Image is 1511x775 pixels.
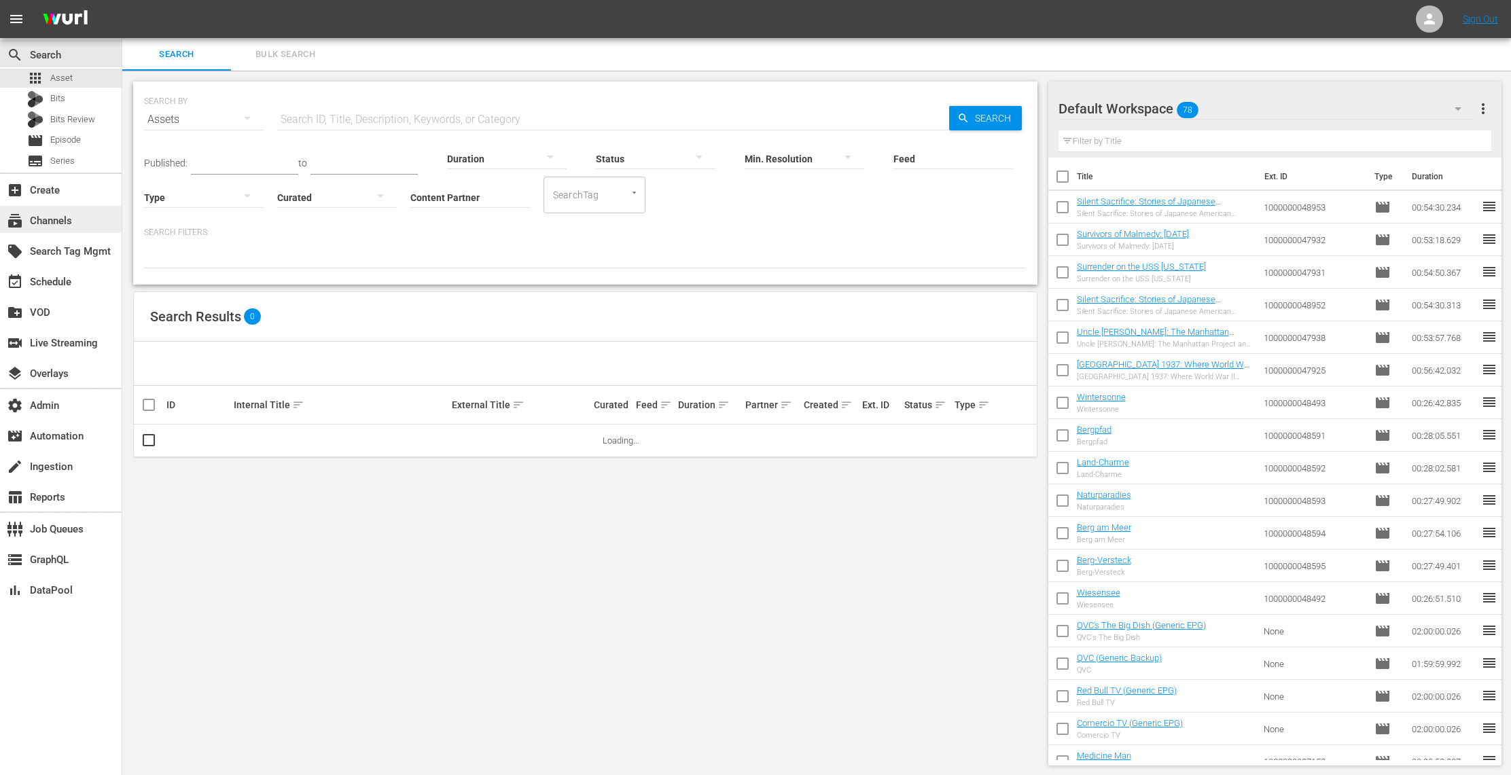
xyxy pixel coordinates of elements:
span: Episode [1374,492,1391,509]
span: Episode [1374,232,1391,248]
span: reorder [1481,394,1497,410]
div: Red Bull TV [1077,698,1177,707]
a: [GEOGRAPHIC_DATA] 1937: Where World War II Began [1077,359,1251,380]
div: Partner [745,397,800,413]
span: Overlays [7,365,23,382]
span: Channels [7,213,23,229]
span: Episode [50,133,81,147]
span: 78 [1177,96,1198,124]
a: Sign Out [1463,14,1498,24]
td: 00:28:05.551 [1406,419,1481,452]
span: Episode [1374,362,1391,378]
span: Search Tag Mgmt [7,243,23,259]
td: 1000000048593 [1258,484,1370,517]
a: Wintersonne [1077,392,1126,402]
span: reorder [1481,524,1497,541]
span: Live Streaming [7,335,23,351]
td: 1000000047925 [1258,354,1370,386]
div: QVC [1077,666,1162,674]
td: 00:28:02.581 [1406,452,1481,484]
td: 1000000048492 [1258,582,1370,615]
div: Default Workspace [1059,90,1474,128]
a: Survivors of Malmedy: [DATE] [1077,229,1189,239]
td: 00:53:57.768 [1406,321,1481,354]
span: Episode [27,132,43,149]
span: Bulk Search [239,47,332,62]
a: Bergpfad [1077,425,1112,435]
span: sort [512,399,525,411]
span: reorder [1481,492,1497,508]
td: None [1258,680,1370,713]
span: Episode [1374,329,1391,346]
div: Bergpfad [1077,437,1112,446]
span: Bits Review [50,113,95,126]
span: reorder [1481,361,1497,378]
div: Surrender on the USS [US_STATE] [1077,274,1206,283]
td: 1000000047932 [1258,223,1370,256]
a: Comercio TV (Generic EPG) [1077,718,1183,728]
th: Ext. ID [1256,158,1366,196]
span: to [298,158,307,168]
span: Episode [1374,753,1391,770]
span: reorder [1481,459,1497,475]
div: Berg-Versteck [1077,568,1131,577]
a: Silent Sacrifice: Stories of Japanese American Incarceration - Part 1 [1077,294,1221,314]
span: Bits [50,92,65,105]
span: Search Results [150,308,241,325]
a: Surrender on the USS [US_STATE] [1077,262,1206,272]
div: Survivors of Malmedy: [DATE] [1077,242,1189,251]
td: None [1258,647,1370,680]
span: reorder [1481,296,1497,312]
span: sort [780,399,792,411]
button: more_vert [1475,92,1491,125]
span: sort [934,399,946,411]
span: Schedule [7,274,23,290]
span: GraphQL [7,552,23,568]
span: Episode [1374,264,1391,281]
span: reorder [1481,753,1497,769]
span: reorder [1481,687,1497,704]
span: menu [8,11,24,27]
div: Curated [594,399,632,410]
span: Search [130,47,223,62]
a: Medicine Man [1077,751,1131,761]
span: Admin [7,397,23,414]
span: Ingestion [7,458,23,475]
a: Berg am Meer [1077,522,1131,533]
span: Episode [1374,623,1391,639]
div: Created [804,397,858,413]
td: 00:54:50.367 [1406,256,1481,289]
div: Naturparadies [1077,503,1131,511]
th: Type [1366,158,1404,196]
span: Series [27,153,43,169]
div: Bits [27,91,43,107]
span: DataPool [7,582,23,598]
span: sort [660,399,672,411]
td: 1000000048493 [1258,386,1370,419]
a: Berg-Versteck [1077,555,1131,565]
td: 00:26:51.510 [1406,582,1481,615]
span: Automation [7,428,23,444]
span: Episode [1374,525,1391,541]
span: VOD [7,304,23,321]
span: Asset [27,70,43,86]
td: 02:00:00.026 [1406,615,1481,647]
td: 1000000047938 [1258,321,1370,354]
td: 1000000048953 [1258,191,1370,223]
a: Naturparadies [1077,490,1131,500]
span: Episode [1374,460,1391,476]
span: Episode [1374,297,1391,313]
span: reorder [1481,720,1497,736]
td: 00:54:30.313 [1406,289,1481,321]
span: sort [717,399,730,411]
td: 00:27:49.401 [1406,549,1481,582]
td: 1000000047931 [1258,256,1370,289]
td: 1000000048592 [1258,452,1370,484]
span: Search [7,47,23,63]
td: 1000000048591 [1258,419,1370,452]
span: sort [292,399,304,411]
span: Job Queues [7,521,23,537]
td: 00:27:54.106 [1406,517,1481,549]
span: more_vert [1475,101,1491,117]
span: Search [970,106,1022,130]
